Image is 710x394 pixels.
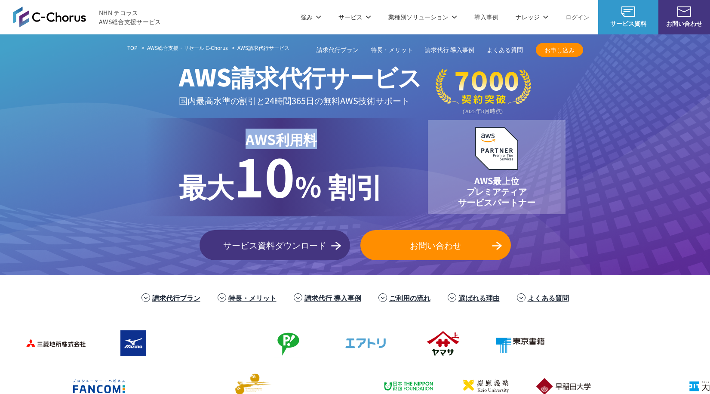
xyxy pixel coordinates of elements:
[658,19,710,28] span: お問い合わせ
[408,326,477,360] img: ヤマサ醤油
[228,292,277,303] a: 特長・メリット
[200,230,350,260] a: サービス資料ダウンロード
[516,12,548,22] p: ナレッジ
[13,6,161,27] a: AWS総合支援サービス C-Chorus NHN テコラスAWS総合支援サービス
[237,44,289,51] span: AWS請求代行サービス
[176,326,245,360] img: 住友生命保険相互
[536,43,583,57] a: お申し込み
[640,326,709,360] img: 共同通信デジタル
[301,12,321,22] p: 強み
[598,19,658,28] span: サービス資料
[234,138,295,212] span: 10
[179,93,422,108] p: 国内最高水準の割引と 24時間365日の無料AWS技術サポート
[371,46,413,55] a: 特長・メリット
[21,326,90,360] img: 三菱地所
[360,239,511,252] span: お問い合わせ
[388,12,457,22] p: 業種別ソリューション
[621,6,635,17] img: AWS総合支援サービス C-Chorus サービス資料
[331,326,400,360] img: エアトリ
[458,175,535,207] p: AWS最上位 プレミアティア サービスパートナー
[487,46,523,55] a: よくある質問
[179,149,383,206] p: % 割引
[99,8,161,26] span: NHN テコラス AWS総合支援サービス
[563,326,632,360] img: クリスピー・クリーム・ドーナツ
[179,129,383,149] p: AWS利用料
[458,292,500,303] a: 選ばれる理由
[98,326,167,360] img: ミズノ
[436,69,531,115] img: 契約件数
[425,46,475,55] a: 請求代行 導入事例
[528,292,569,303] a: よくある質問
[486,326,554,360] img: 東京書籍
[474,12,498,22] a: 導入事例
[304,292,361,303] a: 請求代行 導入事例
[179,59,422,93] span: AWS請求代行サービス
[338,12,371,22] p: サービス
[360,230,511,260] a: お問い合わせ
[152,292,200,303] a: 請求代行プラン
[475,127,518,170] img: AWSプレミアティアサービスパートナー
[13,6,86,27] img: AWS総合支援サービス C-Chorus
[566,12,590,22] a: ログイン
[317,46,359,55] a: 請求代行プラン
[200,239,350,252] span: サービス資料ダウンロード
[127,44,138,52] a: TOP
[147,44,228,52] a: AWS総合支援・リセール C-Chorus
[253,326,322,360] img: フジモトHD
[536,46,583,55] span: お申し込み
[677,6,691,17] img: お問い合わせ
[179,166,234,205] span: 最大
[389,292,430,303] a: ご利用の流れ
